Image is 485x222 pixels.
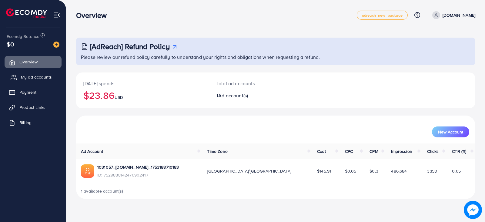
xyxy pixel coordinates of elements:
[6,8,47,18] img: logo
[427,168,437,174] span: 3,158
[19,104,45,110] span: Product Links
[443,12,475,19] p: [DOMAIN_NAME]
[83,80,202,87] p: [DATE] spends
[452,168,461,174] span: 0.65
[370,168,378,174] span: $0.3
[115,94,123,100] span: USD
[19,59,38,65] span: Overview
[90,42,170,51] h3: [AdReach] Refund Policy
[5,101,62,113] a: Product Links
[53,12,60,18] img: menu
[218,92,248,99] span: Ad account(s)
[19,89,36,95] span: Payment
[207,168,291,174] span: [GEOGRAPHIC_DATA]/[GEOGRAPHIC_DATA]
[97,164,179,170] a: 1031057_[DOMAIN_NAME]_1753188710183
[53,42,59,48] img: image
[362,13,403,17] span: adreach_new_package
[21,74,52,80] span: My ad accounts
[345,168,356,174] span: $0.05
[430,11,475,19] a: [DOMAIN_NAME]
[5,56,62,68] a: Overview
[7,40,14,49] span: $0
[438,130,463,134] span: New Account
[81,164,94,178] img: ic-ads-acc.e4c84228.svg
[452,148,466,154] span: CTR (%)
[216,93,302,99] h2: 1
[19,119,32,126] span: Billing
[391,168,407,174] span: 486,684
[207,148,227,154] span: Time Zone
[5,116,62,129] a: Billing
[370,148,378,154] span: CPM
[97,172,179,178] span: ID: 7529888142476902417
[317,168,331,174] span: $145.91
[345,148,353,154] span: CPC
[464,201,482,219] img: image
[7,33,39,39] span: Ecomdy Balance
[216,80,302,87] p: Total ad accounts
[5,86,62,98] a: Payment
[357,11,408,20] a: adreach_new_package
[391,148,412,154] span: Impression
[81,148,103,154] span: Ad Account
[81,188,123,194] span: 1 available account(s)
[427,148,439,154] span: Clicks
[317,148,326,154] span: Cost
[81,53,472,61] p: Please review our refund policy carefully to understand your rights and obligations when requesti...
[76,11,112,20] h3: Overview
[5,71,62,83] a: My ad accounts
[432,126,469,137] button: New Account
[83,89,202,101] h2: $23.86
